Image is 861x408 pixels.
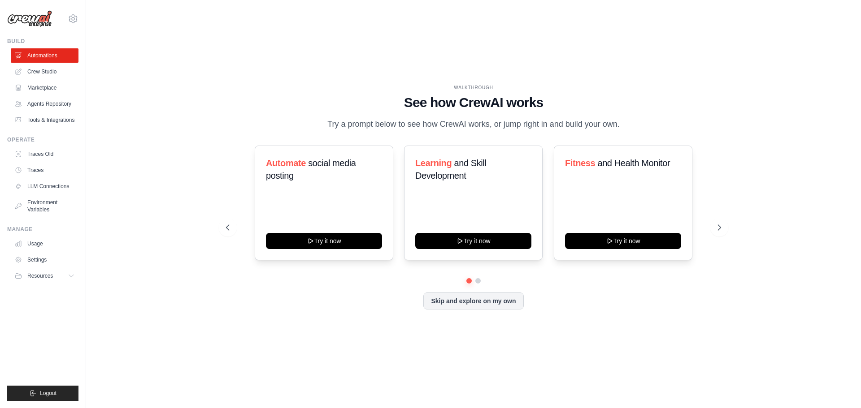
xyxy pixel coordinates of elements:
[7,10,52,27] img: Logo
[7,38,78,45] div: Build
[11,81,78,95] a: Marketplace
[11,269,78,283] button: Resources
[597,158,670,168] span: and Health Monitor
[226,84,721,91] div: WALKTHROUGH
[11,147,78,161] a: Traces Old
[266,158,306,168] span: Automate
[11,97,78,111] a: Agents Repository
[11,64,78,79] a: Crew Studio
[415,233,531,249] button: Try it now
[423,292,523,309] button: Skip and explore on my own
[323,118,624,131] p: Try a prompt below to see how CrewAI works, or jump right in and build your own.
[266,158,356,180] span: social media posting
[7,226,78,233] div: Manage
[11,195,78,217] a: Environment Variables
[226,94,721,111] h1: See how CrewAI works
[11,113,78,127] a: Tools & Integrations
[11,163,78,177] a: Traces
[40,390,57,397] span: Logout
[266,233,382,249] button: Try it now
[7,136,78,143] div: Operate
[415,158,486,180] span: and Skill Development
[565,158,595,168] span: Fitness
[11,48,78,63] a: Automations
[7,386,78,401] button: Logout
[11,179,78,193] a: LLM Connections
[565,233,681,249] button: Try it now
[27,272,53,279] span: Resources
[11,236,78,251] a: Usage
[415,158,452,168] span: Learning
[11,253,78,267] a: Settings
